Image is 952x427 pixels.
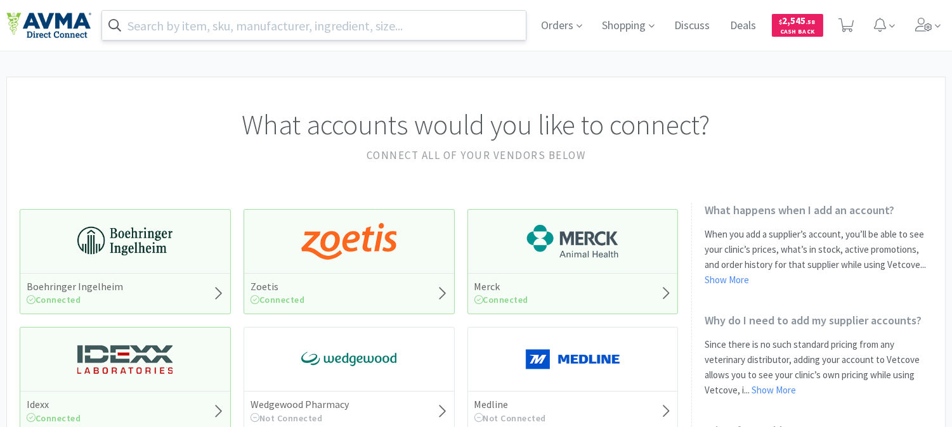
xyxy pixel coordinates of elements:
[77,340,173,378] img: 13250b0087d44d67bb1668360c5632f9_13.png
[525,222,620,260] img: 6d7abf38e3b8462597f4a2f88dede81e_176.png
[474,412,547,424] span: Not Connected
[779,18,783,26] span: $
[752,384,796,396] a: Show More
[20,103,932,147] h1: What accounts would you like to connect?
[102,11,526,40] input: Search by item, sku, manufacturer, ingredient, size...
[705,337,932,398] p: Since there is no such standard pricing from any veterinary distributor, adding your account to V...
[525,340,620,378] img: a646391c64b94eb2892348a965bf03f3_134.png
[474,398,547,411] h5: Medline
[705,313,932,328] h2: Why do I need to add my supplier accounts?
[726,20,762,32] a: Deals
[77,222,173,260] img: 730db3968b864e76bcafd0174db25112_22.png
[474,280,529,293] h5: Merck
[27,294,81,305] span: Connected
[251,398,349,411] h5: Wedgewood Pharmacy
[27,280,123,293] h5: Boehringer Ingelheim
[806,18,816,26] span: . 58
[251,412,323,424] span: Not Connected
[6,12,91,39] img: e4e33dab9f054f5782a47901c742baa9_102.png
[779,29,816,37] span: Cash Back
[705,227,932,288] p: When you add a supplier’s account, you’ll be able to see your clinic’s prices, what’s in stock, a...
[705,203,932,217] h2: What happens when I add an account?
[772,8,823,42] a: $2,545.58Cash Back
[670,20,715,32] a: Discuss
[301,340,396,378] img: e40baf8987b14801afb1611fffac9ca4_8.png
[20,147,932,164] h2: Connect all of your vendors below
[27,412,81,424] span: Connected
[251,280,305,293] h5: Zoetis
[474,294,529,305] span: Connected
[779,15,816,27] span: 2,545
[705,274,749,286] a: Show More
[301,222,396,260] img: a673e5ab4e5e497494167fe422e9a3ab.png
[251,294,305,305] span: Connected
[27,398,81,411] h5: Idexx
